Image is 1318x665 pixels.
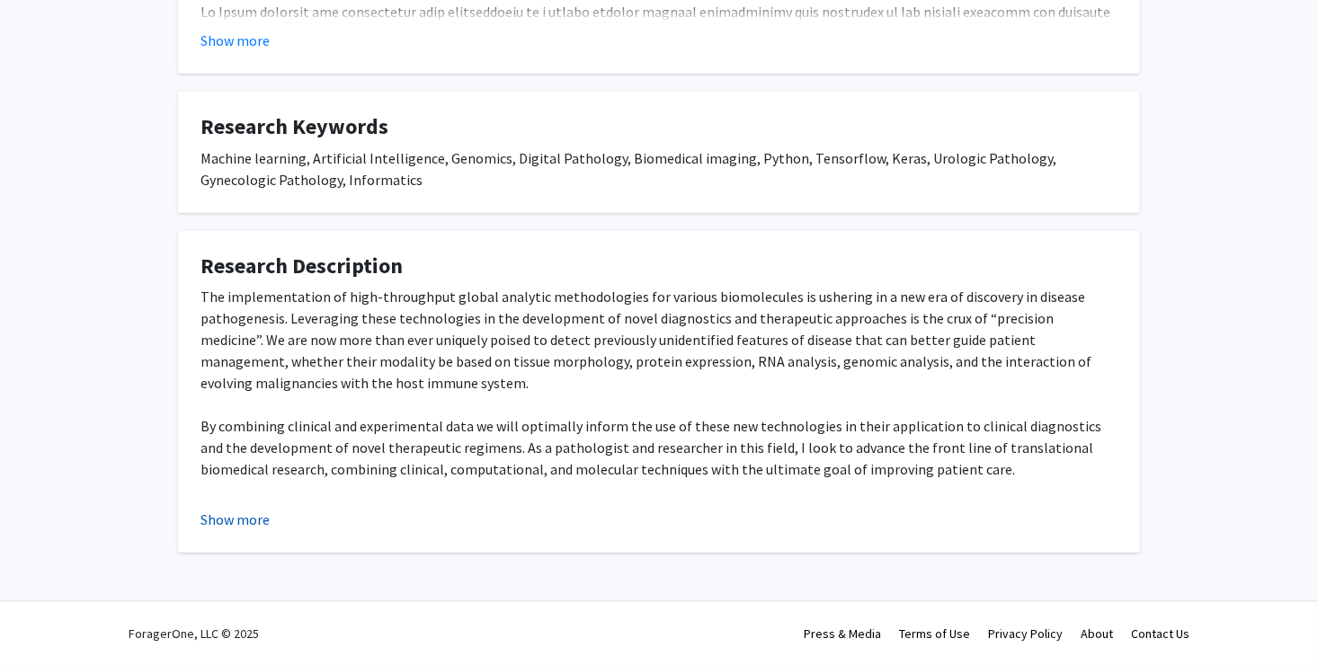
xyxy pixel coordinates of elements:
[200,30,270,51] button: Show more
[200,253,1118,279] h4: Research Description
[899,625,970,642] a: Terms of Use
[200,509,270,530] button: Show more
[200,286,1118,545] div: The implementation of high-throughput global analytic methodologies for various biomolecules is u...
[1131,625,1189,642] a: Contact Us
[200,147,1118,191] div: Machine learning, Artificial Intelligence, Genomics, Digital Pathology, Biomedical imaging, Pytho...
[129,602,259,665] div: ForagerOne, LLC © 2025
[804,625,881,642] a: Press & Media
[1081,625,1113,642] a: About
[13,584,76,652] iframe: Chat
[988,625,1063,642] a: Privacy Policy
[200,114,1118,140] h4: Research Keywords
